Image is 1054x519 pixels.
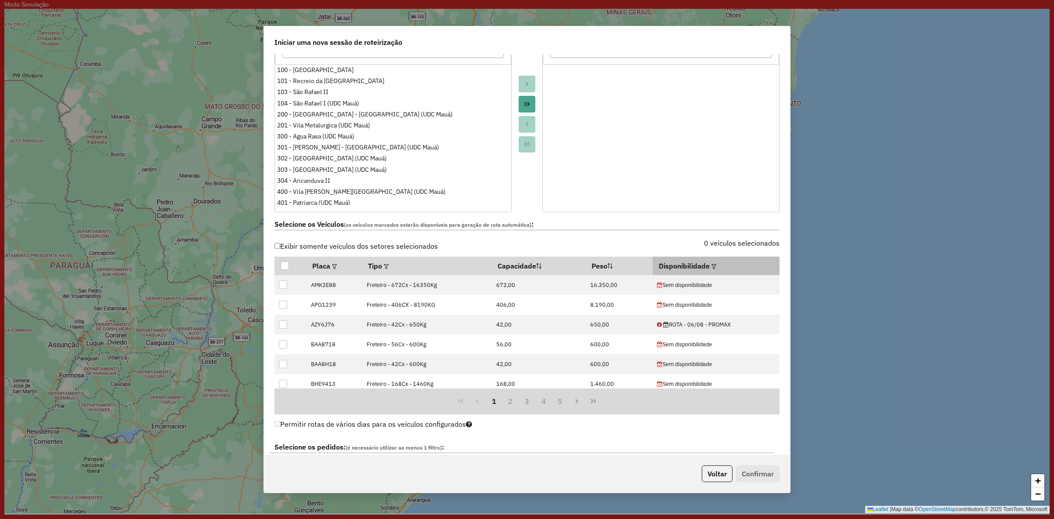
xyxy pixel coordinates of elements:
[306,295,362,315] td: APG1239
[657,360,775,368] div: Sem disponibilidade
[306,315,362,334] td: AZY6J76
[704,238,780,248] label: 0 veículos selecionados
[277,110,509,119] div: 200 - [GEOGRAPHIC_DATA] - [GEOGRAPHIC_DATA] (UDC Mauá)
[657,362,663,367] i: 'Roteirizador.NaoPossuiAgenda' | translate
[362,295,492,315] td: Freteiro - 406CX - 8190KG
[491,257,585,275] th: Capacidade
[535,393,552,410] button: 4
[306,334,362,354] td: BAA8718
[277,154,509,163] div: 302 - [GEOGRAPHIC_DATA] (UDC Mauá)
[274,219,780,231] label: Selecione os Veículos :
[274,416,472,432] label: Permitir rotas de vários dias para os veículos configurados
[585,315,653,334] td: 650,00
[274,37,402,47] span: Iniciar uma nova sessão de roteirização
[491,315,585,334] td: 42,00
[491,374,585,394] td: 168,00
[277,87,509,97] div: 103 - São Rafael II
[702,465,733,482] button: Voltar
[277,76,509,86] div: 101 - Recreio da [GEOGRAPHIC_DATA]
[568,393,585,410] button: Next Page
[919,506,956,512] a: OpenStreetMap
[277,187,509,196] div: 400 - Vila [PERSON_NAME][GEOGRAPHIC_DATA] (UDC Mauá)
[277,99,509,108] div: 104 - São Rafael I (UDC Mauá)
[362,374,492,394] td: Freteiro - 168Cx - 1460Kg
[277,176,509,185] div: 304 - Aricanduva II
[1035,488,1041,499] span: −
[657,342,663,348] i: 'Roteirizador.NaoPossuiAgenda' | translate
[1031,474,1044,487] a: Zoom in
[890,506,891,512] span: |
[362,257,492,275] th: Tipo
[362,334,492,354] td: Freteiro - 56Cx - 600Kg
[491,354,585,374] td: 42,00
[362,315,492,334] td: Freteiro - 42Cx - 650Kg
[585,295,653,315] td: 8.190,00
[585,354,653,374] td: 600,00
[867,506,888,512] a: Leaflet
[657,320,775,329] div: ROTA - 06/08 - PROMAX
[277,143,509,152] div: 301 - [PERSON_NAME] - [GEOGRAPHIC_DATA] (UDC Mauá)
[519,96,535,113] button: Move All to Target
[585,393,602,410] button: Last Page
[306,374,362,394] td: BHE9413
[502,393,519,410] button: 2
[362,275,492,295] td: Freteiro - 672Cx - 16350Kg
[306,275,362,295] td: AMK2E88
[491,295,585,315] td: 406,00
[306,354,362,374] td: BAA8H18
[306,257,362,275] th: Placa
[519,393,535,410] button: 3
[277,121,509,130] div: 201 - Vila Metalurgica (UDC Mauá)
[491,334,585,354] td: 56,00
[657,380,775,388] div: Sem disponibilidade
[466,421,472,428] i: Selecione pelo menos um veículo
[274,238,438,254] label: Exibir somente veículos dos setores selecionados
[491,275,585,295] td: 672,00
[657,322,663,328] i: Veículo já utilizado na(s) sessão(ões): 1229417, 1228702, 1229367, 1224894, 1229355, 1229403
[277,198,509,207] div: 401 - Patriarca (UDC Mauá)
[585,257,653,275] th: Peso
[269,442,774,454] label: Selecione os pedidos: :
[1035,475,1041,486] span: +
[653,257,780,275] th: Disponibilidade
[552,393,569,410] button: 5
[663,322,669,328] i: Possui agenda para o dia
[585,275,653,295] td: 16.350,00
[657,283,663,288] i: 'Roteirizador.NaoPossuiAgenda' | translate
[1031,487,1044,501] a: Zoom out
[657,381,663,387] i: 'Roteirizador.NaoPossuiAgenda' | translate
[585,334,653,354] td: 600,00
[277,165,509,174] div: 303 - [GEOGRAPHIC_DATA] (UDC Mauá)
[657,281,775,289] div: Sem disponibilidade
[585,374,653,394] td: 1.460,00
[657,340,775,348] div: Sem disponibilidade
[362,354,492,374] td: Freteiro - 42Cx - 600Kg
[486,393,502,410] button: 1
[346,444,442,451] span: (é necessário utilizar ao menos 1 filtro)
[344,221,531,228] span: (os veículos marcados estarão disponíveis para geração de rota automática)
[277,65,509,75] div: 100 - [GEOGRAPHIC_DATA]
[865,506,1050,513] div: Map data © contributors,© 2025 TomTom, Microsoft
[657,301,775,309] div: Sem disponibilidade
[657,302,663,308] i: 'Roteirizador.NaoPossuiAgenda' | translate
[277,132,509,141] div: 300 - Agua Rasa (UDC Mauá)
